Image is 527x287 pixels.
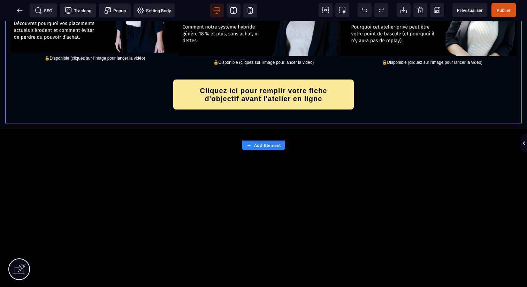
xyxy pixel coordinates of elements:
[173,59,354,89] button: Cliquez ici pour remplir votre fiche d'objectif avant l'atelier en ligne
[35,7,52,14] span: SEO
[65,7,91,14] span: Tracking
[335,3,349,17] span: Screenshot
[457,8,483,13] span: Previsualiser
[319,3,333,17] span: View components
[254,143,281,148] strong: Add Element
[213,39,314,44] span: 🔓Disponible (cliquez sur l'image pour lancer la vidéo)
[10,33,179,41] text: 🔓Disponible (cliquez sur l'image pour lancer la vidéo)
[497,8,511,13] span: Publier
[137,7,171,14] span: Setting Body
[382,39,483,44] span: 🔓Disponible (cliquez sur l'image pour lancer la vidéo)
[242,141,285,150] button: Add Element
[452,3,487,17] span: Preview
[104,7,126,14] span: Popup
